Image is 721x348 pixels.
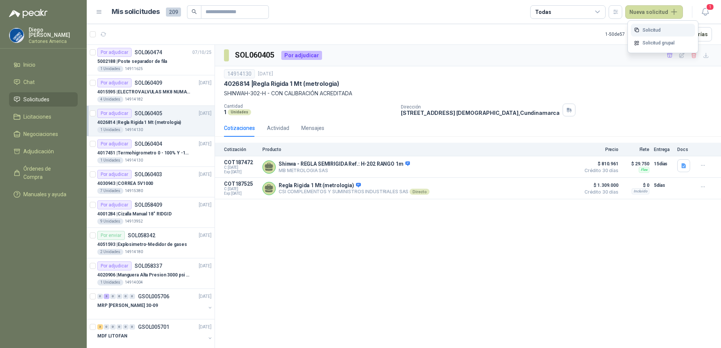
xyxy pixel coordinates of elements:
[581,159,618,168] span: $ 810.961
[125,96,143,102] p: 14914182
[224,69,255,78] div: 14914130
[654,147,673,152] p: Entrega
[199,140,212,148] p: [DATE]
[224,89,712,98] p: SHINWAH-302-H - CON CALIBRACIÓN ACREDITADA
[135,263,162,269] p: SOL058337
[632,188,649,194] div: Incluido
[224,181,258,187] p: COT187525
[623,181,649,190] p: $ 0
[87,258,215,289] a: Por adjudicarSOL058337[DATE] 4020906 |Manguera Alta Presion 3000 psi De 1-1/4"1 Unidades14914004
[9,58,78,72] a: Inicio
[199,263,212,270] p: [DATE]
[117,294,122,299] div: 0
[199,232,212,239] p: [DATE]
[23,95,49,104] span: Solicitudes
[605,28,649,40] div: 1 - 50 de 57
[135,141,162,147] p: SOL060404
[9,187,78,201] a: Manuales y ayuda
[135,202,162,208] p: SOL058409
[135,50,162,55] p: SOL060474
[125,279,143,285] p: 14914004
[224,170,258,174] span: Exp: [DATE]
[9,9,48,18] img: Logo peakr
[581,190,618,194] span: Crédito 30 días
[97,292,213,316] a: 0 3 0 0 0 0 GSOL005706[DATE] MRP [PERSON_NAME] 30-09
[110,324,116,330] div: 0
[128,233,155,238] p: SOL058342
[97,231,125,240] div: Por enviar
[125,249,143,255] p: 14914180
[228,109,251,115] div: Unidades
[97,279,123,285] div: 1 Unidades
[97,139,132,148] div: Por adjudicar
[706,3,714,11] span: 1
[97,109,132,118] div: Por adjudicar
[224,191,258,196] span: Exp: [DATE]
[129,324,135,330] div: 0
[279,182,430,189] p: Regla Rigida 1 Mt (metrologia)
[581,168,618,173] span: Crédito 30 días
[192,9,197,14] span: search
[97,261,132,270] div: Por adjudicar
[97,241,187,248] p: 4051593 | Explosimetro-Medidor de gases
[97,157,123,163] div: 1 Unidades
[97,89,191,96] p: 4015595 | ELECTROVALVULAS MK8 NUMATICS
[224,104,395,109] p: Cantidad
[117,324,122,330] div: 0
[224,109,226,115] p: 1
[9,144,78,159] a: Adjudicación
[87,136,215,167] a: Por adjudicarSOL060404[DATE] 4017451 |Termohigrometro 0 - 100% Y -10 - 50 ºs C1 Unidades14914130
[9,75,78,89] a: Chat
[135,172,162,177] p: SOL060403
[199,201,212,209] p: [DATE]
[279,189,430,195] p: CSI COMPLEMENTOS Y SUMINISTROS INDUSTRIALES SAS
[129,294,135,299] div: 0
[97,188,123,194] div: 7 Unidades
[135,111,162,116] p: SOL060405
[224,147,258,152] p: Cotización
[9,110,78,124] a: Licitaciones
[279,161,410,168] p: Shinwa - REGLA SEMIRIGIDA Ref.: H-202 RANGO 1m
[23,78,35,86] span: Chat
[224,165,258,170] span: C: [DATE]
[267,124,289,132] div: Actividad
[104,294,109,299] div: 3
[97,170,132,179] div: Por adjudicar
[29,39,78,44] p: Cartones America
[279,168,410,173] p: MB METROLOGIA SAS
[97,119,181,126] p: 4026814 | Regla Rigida 1 Mt (metrologia)
[199,110,212,117] p: [DATE]
[87,45,215,75] a: Por adjudicarSOL06047407/10/25 5002188 |Poste separador de fila1 Unidades14911625
[23,147,54,156] span: Adjudicación
[677,147,692,152] p: Docs
[123,324,129,330] div: 0
[125,157,143,163] p: 14914130
[199,171,212,178] p: [DATE]
[23,61,35,69] span: Inicio
[654,181,673,190] p: 5 días
[639,167,649,173] div: Flex
[23,130,58,138] span: Negociaciones
[401,104,560,110] p: Dirección
[235,49,275,61] h3: SOL060405
[623,147,649,152] p: Flete
[97,58,167,65] p: 5002188 | Poste separador de fila
[9,92,78,107] a: Solicitudes
[123,294,129,299] div: 0
[224,124,255,132] div: Cotizaciones
[199,324,212,331] p: [DATE]
[281,51,322,60] div: Por adjudicar
[9,162,78,184] a: Órdenes de Compra
[97,218,123,224] div: 9 Unidades
[23,113,51,121] span: Licitaciones
[258,70,273,78] p: [DATE]
[301,124,324,132] div: Mensajes
[199,293,212,300] p: [DATE]
[87,75,215,106] a: Por adjudicarSOL060409[DATE] 4015595 |ELECTROVALVULAS MK8 NUMATICS4 Unidades14914182
[410,189,430,195] div: Directo
[581,181,618,190] span: $ 1.309.000
[625,5,683,19] button: Nueva solicitud
[135,80,162,85] p: SOL060409
[631,24,695,37] a: Solicitud
[87,197,215,228] a: Por adjudicarSOL058409[DATE] 4001284 |Cizalla Manual 18" RIDGID9 Unidades14913952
